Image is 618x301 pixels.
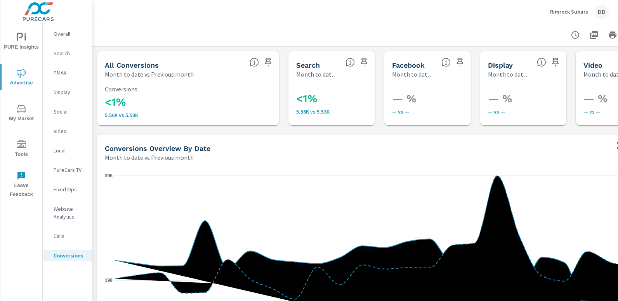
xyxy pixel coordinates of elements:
p: Overall [54,30,86,38]
p: Social [54,108,86,115]
div: Fixed Ops [43,184,92,195]
span: Save this to your personalized report [549,56,562,68]
p: Month to date vs Previous month [392,70,435,79]
h3: <1% [105,96,271,109]
h5: Display [488,61,513,69]
h5: Conversions Overview By Date [105,144,210,152]
div: DD [595,5,609,19]
h5: Facebook [392,61,425,69]
h5: All Conversions [105,61,159,69]
span: PURE Insights [3,33,40,52]
span: Save this to your personalized report [262,56,274,68]
span: My Market [3,104,40,123]
div: Display [43,86,92,98]
p: Website Analytics [54,205,86,220]
span: All conversions reported from Facebook with duplicates filtered out [441,58,451,67]
div: Video [43,125,92,137]
p: Conversions [105,86,271,93]
h5: Video [583,61,602,69]
p: 5,556 vs 5,527 [105,112,271,118]
div: Conversions [43,250,92,261]
div: PureCars TV [43,164,92,176]
div: Website Analytics [43,203,92,222]
p: Conversions [54,252,86,259]
button: "Export Report to PDF" [586,27,602,43]
span: Leave Feedback [3,171,40,199]
div: Calls [43,230,92,242]
p: Calls [54,232,86,240]
p: Video [54,127,86,135]
p: Local [54,147,86,154]
h3: — % [392,92,495,105]
p: Search [54,49,86,57]
p: PureCars TV [54,166,86,174]
span: Tools [3,140,40,159]
div: Social [43,106,92,117]
p: Fixed Ops [54,185,86,193]
p: Month to date vs Previous month [488,70,531,79]
span: Save this to your personalized report [454,56,466,68]
p: Month to date vs Previous month [105,153,194,162]
span: Search Conversions include Actions, Leads and Unmapped Conversions. [345,58,355,67]
div: Search [43,47,92,59]
p: Month to date vs Previous month [296,70,339,79]
h3: <1% [296,92,399,105]
div: Overall [43,28,92,40]
p: Month to date vs Previous month [105,70,194,79]
p: Display [54,88,86,96]
text: 396 [105,173,113,178]
h5: Search [296,61,320,69]
span: Advertise [3,68,40,87]
span: All Conversions include Actions, Leads and Unmapped Conversions [250,58,259,67]
p: Rimrock Subaru [550,8,588,15]
p: — vs — [488,108,590,115]
text: 198 [105,278,113,283]
p: 5,556 vs 5,527 [296,108,399,115]
p: — vs — [392,108,495,115]
div: nav menu [0,23,42,202]
p: PMAX [54,69,86,77]
h3: — % [488,92,590,105]
div: Local [43,145,92,156]
span: Save this to your personalized report [358,56,370,68]
span: Display Conversions include Actions, Leads and Unmapped Conversions [537,58,546,67]
div: PMAX [43,67,92,79]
